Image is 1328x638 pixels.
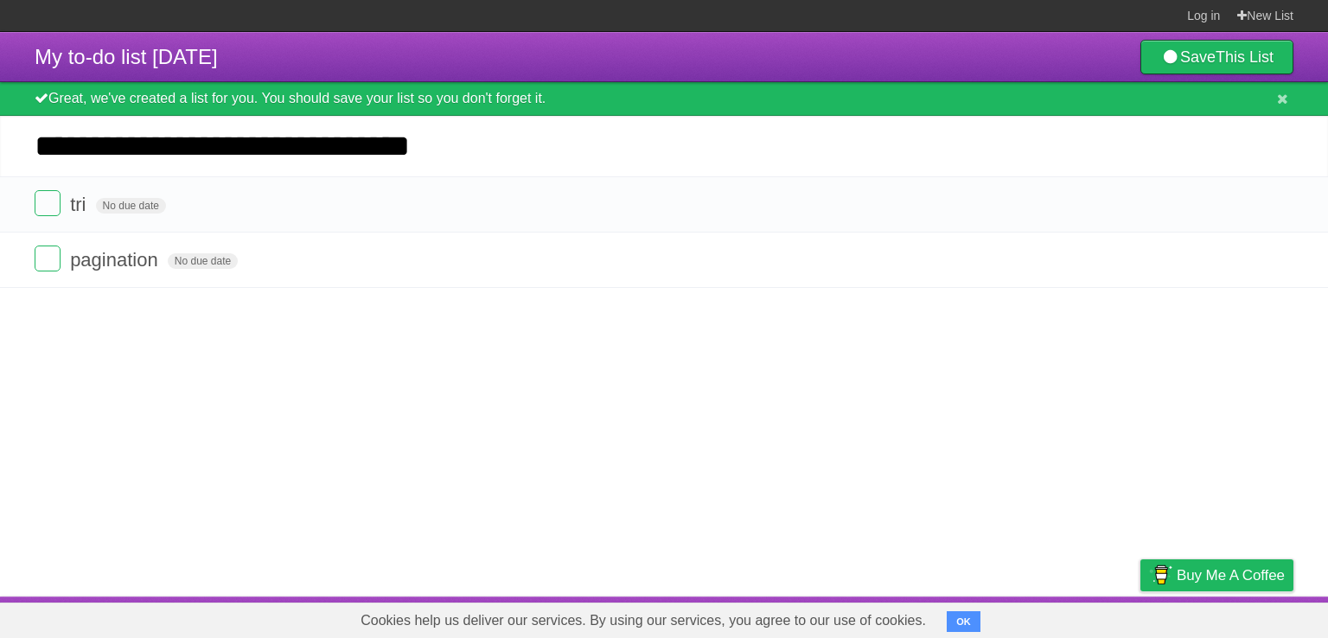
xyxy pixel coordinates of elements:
[910,601,947,634] a: About
[35,190,61,216] label: Done
[1149,560,1172,590] img: Buy me a coffee
[70,249,163,271] span: pagination
[35,246,61,271] label: Done
[1140,40,1293,74] a: SaveThis List
[343,603,943,638] span: Cookies help us deliver our services. By using our services, you agree to our use of cookies.
[168,253,238,269] span: No due date
[35,45,218,68] span: My to-do list [DATE]
[967,601,1037,634] a: Developers
[1216,48,1274,66] b: This List
[1184,601,1293,634] a: Suggest a feature
[1140,559,1293,591] a: Buy me a coffee
[1177,560,1285,590] span: Buy me a coffee
[947,611,980,632] button: OK
[1118,601,1163,634] a: Privacy
[96,198,166,214] span: No due date
[1059,601,1097,634] a: Terms
[70,194,90,215] span: tri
